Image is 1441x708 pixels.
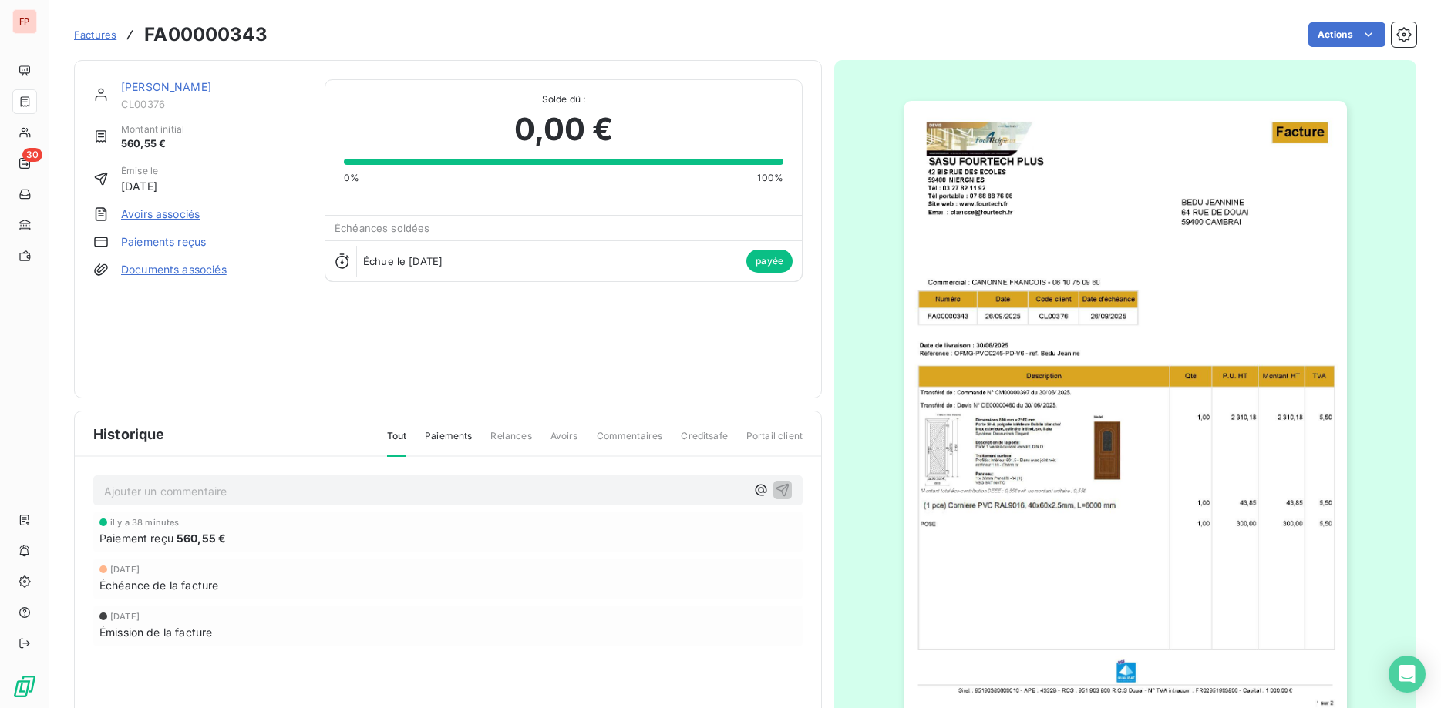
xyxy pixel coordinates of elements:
span: il y a 38 minutes [110,518,180,527]
span: Relances [490,429,531,455]
span: Échéance de la facture [99,577,218,593]
span: Factures [74,29,116,41]
span: 0% [344,171,359,185]
span: Échéances soldées [335,222,430,234]
span: payée [746,250,793,273]
span: 30 [22,148,42,162]
span: [DATE] [110,565,140,574]
span: Historique [93,424,165,445]
span: Commentaires [597,429,663,455]
span: Paiements [425,429,472,455]
span: Tout [387,429,407,457]
span: Paiement reçu [99,530,173,546]
span: [DATE] [121,178,158,194]
span: CL00376 [121,98,306,110]
a: Factures [74,27,116,42]
span: 0,00 € [514,106,614,153]
span: Échue le [DATE] [363,255,443,267]
h3: FA00000343 [144,21,268,49]
span: 560,55 € [177,530,226,546]
span: Solde dû : [344,92,783,106]
a: Paiements reçus [121,234,206,250]
a: Avoirs associés [121,206,200,222]
span: Avoirs [550,429,578,455]
span: [DATE] [110,612,140,621]
div: Open Intercom Messenger [1389,656,1426,693]
span: Émise le [121,164,158,178]
a: Documents associés [121,262,227,277]
span: Creditsafe [681,429,728,455]
button: Actions [1308,22,1385,47]
img: Logo LeanPay [12,674,37,699]
div: FP [12,9,37,34]
span: Portail client [746,429,803,455]
span: 560,55 € [121,136,184,152]
span: Montant initial [121,122,184,136]
a: [PERSON_NAME] [121,80,211,93]
span: 100% [757,171,783,185]
span: Émission de la facture [99,624,212,640]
